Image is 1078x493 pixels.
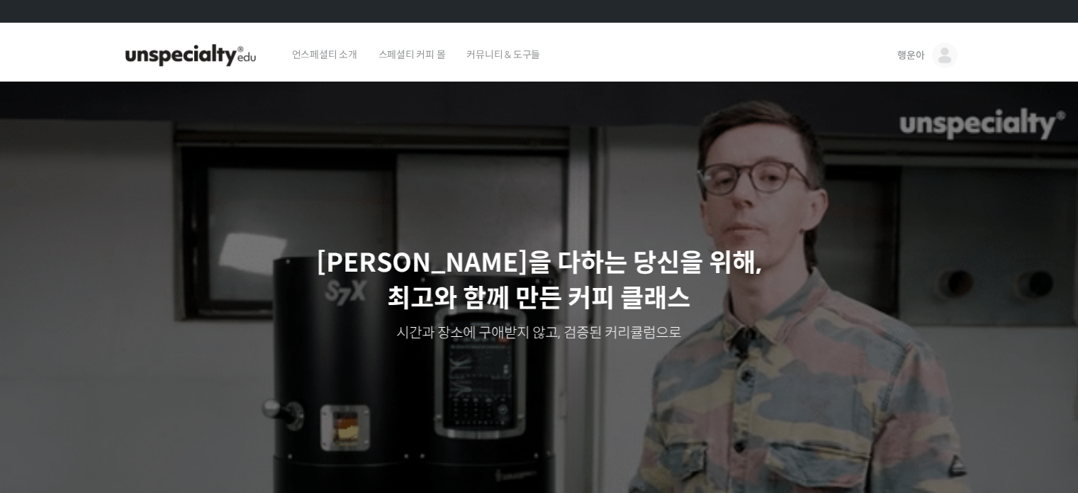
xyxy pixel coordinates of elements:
[14,323,1065,343] p: 시간과 장소에 구애받지 않고, 검증된 커리큘럼으로
[466,28,540,82] span: 커뮤니티 & 도구들
[459,28,547,82] a: 커뮤니티 & 도구들
[14,245,1065,317] p: [PERSON_NAME]을 다하는 당신을 위해, 최고와 함께 만든 커피 클래스
[897,28,957,82] a: 행운아
[292,28,357,82] span: 언스페셜티 소개
[371,28,453,82] a: 스페셜티 커피 몰
[285,28,364,82] a: 언스페셜티 소개
[378,28,446,82] span: 스페셜티 커피 몰
[897,49,924,62] span: 행운아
